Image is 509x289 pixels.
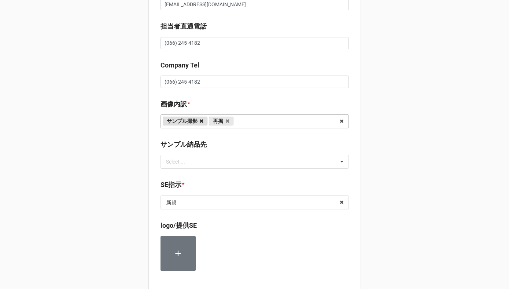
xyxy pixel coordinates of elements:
label: SE指示 [161,180,181,190]
label: logo/提供SE [161,220,197,231]
a: サンプル撮影 [163,117,208,125]
label: 画像内訳 [161,99,187,109]
label: サンプル納品先 [161,139,207,150]
label: Company Tel [161,60,199,70]
a: 再掲 [209,117,233,125]
label: 担当者直通電話 [161,21,207,32]
div: 新規 [166,200,177,205]
div: Select ... [164,158,196,166]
